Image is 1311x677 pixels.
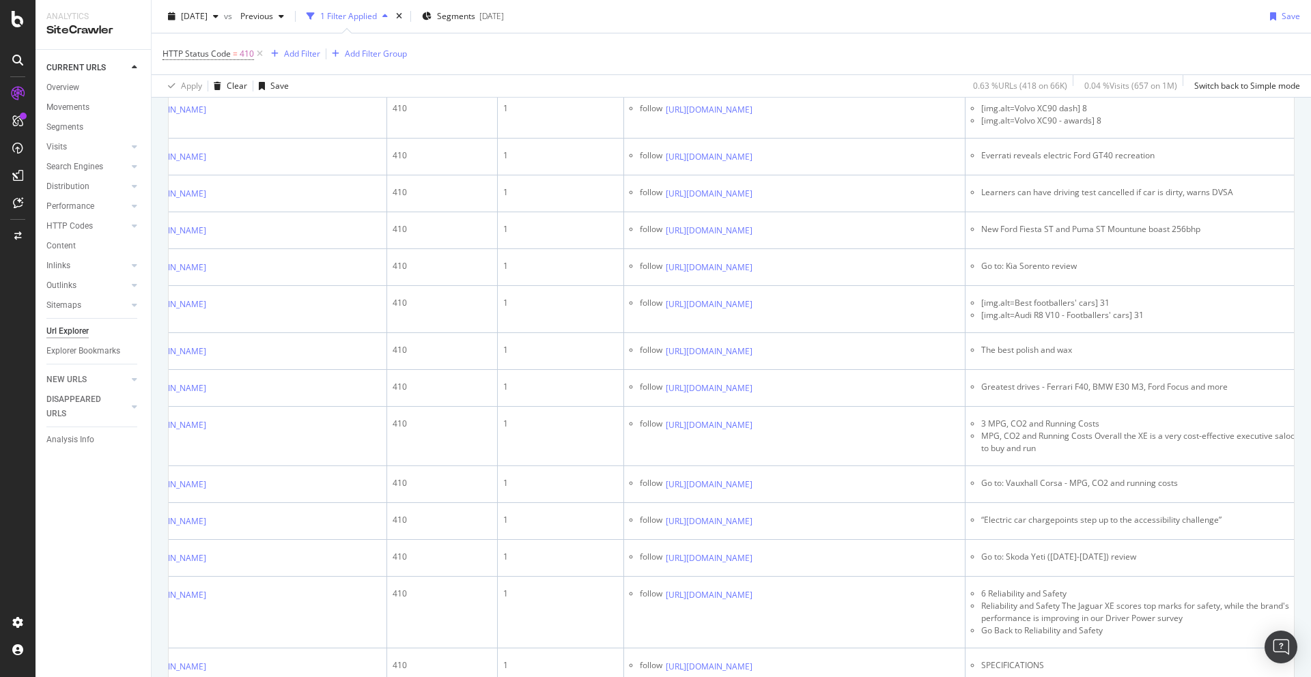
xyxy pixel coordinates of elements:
div: follow [640,223,662,237]
li: [img.alt=Volvo XC90 dash] 8 [981,102,1301,115]
div: Content [46,239,76,253]
div: 410 [393,223,492,235]
li: SPECIFICATIONS [981,659,1301,672]
li: The best polish and wax [981,344,1301,356]
a: [URL][DOMAIN_NAME] [666,478,752,491]
div: Analytics [46,11,140,23]
a: HTTP Codes [46,219,128,233]
a: Segments [46,120,141,134]
a: [URL][DOMAIN_NAME] [666,103,752,117]
a: Movements [46,100,141,115]
div: 1 [503,344,618,356]
div: follow [640,551,662,565]
a: [URL][DOMAIN_NAME] [666,381,752,395]
div: Movements [46,100,89,115]
span: HTTP Status Code [163,48,231,59]
div: Clear [227,80,247,91]
button: Save [253,75,289,97]
a: Search Engines [46,160,128,174]
div: 1 [503,588,618,600]
a: [URL][DOMAIN_NAME] [666,418,752,432]
div: follow [640,102,662,117]
div: Save [270,80,289,91]
div: 1 [503,381,618,393]
button: Previous [235,5,290,27]
div: follow [640,659,662,674]
div: follow [640,381,662,395]
li: Go to: Kia Sorento review [981,260,1301,272]
div: times [393,10,405,23]
div: [DATE] [479,10,504,22]
div: 410 [393,260,492,272]
li: Everrati reveals electric Ford GT40 recreation [981,149,1301,162]
button: Add Filter Group [326,46,407,62]
span: 410 [240,44,254,63]
a: [URL][DOMAIN_NAME] [666,660,752,674]
div: NEW URLS [46,373,87,387]
li: New Ford Fiesta ST and Puma ST Mountune boast 256bhp [981,223,1301,235]
span: Segments [437,10,475,22]
div: 1 [503,186,618,199]
li: 6 Reliability and Safety [981,588,1301,600]
div: 1 Filter Applied [320,10,377,22]
li: Go to: Vauxhall Corsa - MPG, CO2 and running costs [981,477,1301,489]
div: Explorer Bookmarks [46,344,120,358]
a: Overview [46,81,141,95]
a: Visits [46,140,128,154]
div: Overview [46,81,79,95]
div: 1 [503,477,618,489]
a: DISAPPEARED URLS [46,392,128,421]
button: Save [1265,5,1300,27]
div: Segments [46,120,83,134]
li: [img.alt=Best footballers' cars] 31 [981,297,1301,309]
div: follow [640,260,662,274]
div: 410 [393,297,492,309]
span: = [233,48,238,59]
div: 410 [393,477,492,489]
div: follow [640,344,662,358]
a: Distribution [46,179,128,194]
div: 410 [393,514,492,526]
button: 1 Filter Applied [301,5,393,27]
button: Switch back to Simple mode [1189,75,1300,97]
div: 410 [393,551,492,563]
div: Url Explorer [46,324,89,338]
a: [URL][DOMAIN_NAME] [666,187,752,201]
li: MPG, CO2 and Running Costs Overall the XE is a very cost-effective executive saloon to buy and run [981,430,1301,455]
li: [img.alt=Audi R8 V10 - Footballers' cars] 31 [981,309,1301,321]
div: 1 [503,149,618,162]
li: 3 MPG, CO2 and Running Costs [981,418,1301,430]
div: HTTP Codes [46,219,93,233]
div: 410 [393,186,492,199]
button: Segments[DATE] [417,5,509,27]
div: follow [640,588,662,602]
div: 1 [503,514,618,526]
div: 1 [503,297,618,309]
div: 410 [393,149,492,162]
div: CURRENT URLS [46,61,106,75]
a: Sitemaps [46,298,128,313]
div: DISAPPEARED URLS [46,392,115,421]
li: [img.alt=Volvo XC90 - awards] 8 [981,115,1301,127]
a: CURRENT URLS [46,61,128,75]
li: Greatest drives - Ferrari F40, BMW E30 M3, Ford Focus and more [981,381,1301,393]
div: 1 [503,418,618,430]
a: [URL][DOMAIN_NAME] [666,298,752,311]
div: 1 [503,659,618,672]
div: Analysis Info [46,433,94,447]
button: [DATE] [163,5,224,27]
button: Clear [208,75,247,97]
div: Sitemaps [46,298,81,313]
div: 410 [393,344,492,356]
div: Apply [181,80,202,91]
a: [URL][DOMAIN_NAME] [666,345,752,358]
li: “Electric car chargepoints step up to the accessibility challenge” [981,514,1301,526]
span: Previous [235,10,273,22]
div: 410 [393,418,492,430]
div: Visits [46,140,67,154]
div: 1 [503,223,618,235]
div: 410 [393,588,492,600]
div: follow [640,149,662,164]
a: [URL][DOMAIN_NAME] [666,515,752,528]
span: vs [224,10,235,22]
